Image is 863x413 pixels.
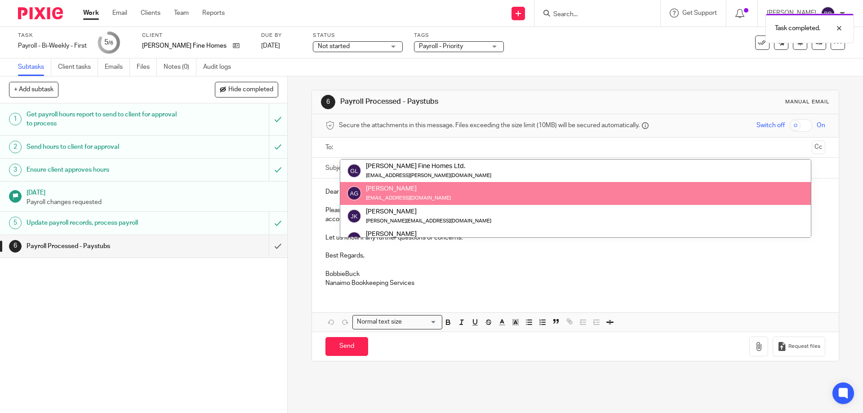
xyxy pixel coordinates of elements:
div: 6 [9,240,22,253]
h1: Payroll Processed - Paystubs [27,240,182,253]
label: Subject: [325,164,349,173]
button: + Add subtask [9,82,58,97]
label: To: [325,143,335,152]
a: Work [83,9,99,18]
span: Secure the attachments in this message. Files exceeding the size limit (10MB) will be secured aut... [339,121,640,130]
p: [PERSON_NAME] Fine Homes Ltd. [142,41,228,50]
a: Email [112,9,127,18]
h1: Get payroll hours report to send to client for approval to process [27,108,182,131]
h1: Send hours to client for approval [27,140,182,154]
p: Please see attached for the paystubs for the upcoming payroll, you will also receive a confirmati... [325,206,825,224]
img: svg%3E [821,6,835,21]
label: Tags [414,32,504,39]
button: Hide completed [215,82,278,97]
div: [PERSON_NAME] [366,230,491,239]
small: [EMAIL_ADDRESS][DOMAIN_NAME] [366,195,451,200]
p: Best Regards, [325,251,825,260]
div: 1 [9,113,22,125]
a: Emails [105,58,130,76]
a: Client tasks [58,58,98,76]
a: Audit logs [203,58,238,76]
h1: [DATE] [27,186,278,197]
h1: Update payroll records, process payroll [27,216,182,230]
div: [PERSON_NAME] [366,207,491,216]
div: Manual email [785,98,830,106]
span: Hide completed [228,86,273,93]
div: 2 [9,141,22,153]
span: Payroll - Priority [419,43,463,49]
div: 5 [104,37,113,48]
input: Send [325,337,368,356]
p: Task completed. [775,24,820,33]
span: Not started [318,43,350,49]
label: Due by [261,32,302,39]
a: Subtasks [18,58,51,76]
div: [PERSON_NAME] Fine Homes Ltd. [366,162,491,171]
img: svg%3E [347,164,361,178]
input: Search for option [405,317,437,327]
button: Cc [812,141,825,154]
span: Request files [788,343,820,350]
button: Request files [773,337,825,357]
a: Files [137,58,157,76]
h1: Payroll Processed - Paystubs [340,97,595,107]
label: Client [142,32,250,39]
span: On [817,121,825,130]
p: Dear [PERSON_NAME], [325,187,825,196]
a: Reports [202,9,225,18]
img: svg%3E [347,186,361,200]
a: Notes (0) [164,58,196,76]
a: Clients [141,9,160,18]
div: 3 [9,164,22,176]
p: BobbieBuck [325,270,825,279]
img: svg%3E [347,231,361,246]
img: svg%3E [347,209,361,223]
div: [PERSON_NAME] [366,184,451,193]
p: Nanaimo Bookkeeping Services [325,279,825,288]
small: [EMAIL_ADDRESS][PERSON_NAME][DOMAIN_NAME] [366,173,491,178]
a: Team [174,9,189,18]
div: 6 [321,95,335,109]
p: Payroll changes requested [27,198,278,207]
div: 5 [9,217,22,229]
img: Pixie [18,7,63,19]
span: Normal text size [355,317,404,327]
small: [PERSON_NAME][EMAIL_ADDRESS][DOMAIN_NAME] [366,218,491,223]
span: [DATE] [261,43,280,49]
label: Status [313,32,403,39]
div: Search for option [352,315,442,329]
small: /6 [108,40,113,45]
p: Let us know if any further questions or concerns. [325,233,825,242]
h1: Ensure client approves hours [27,163,182,177]
div: Payroll - Bi-Weekly - First [18,41,87,50]
span: Switch off [756,121,785,130]
label: Task [18,32,87,39]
